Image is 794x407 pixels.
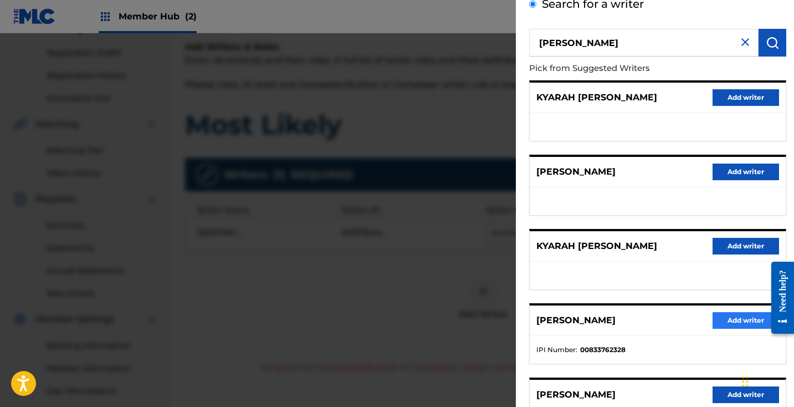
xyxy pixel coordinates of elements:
p: KYARAH [PERSON_NAME] [536,240,657,253]
span: (2) [185,11,197,22]
p: [PERSON_NAME] [536,388,616,401]
button: Add writer [713,164,779,180]
p: [PERSON_NAME] [536,314,616,327]
img: Top Rightsholders [99,10,112,23]
div: Drag [742,365,749,398]
button: Add writer [713,312,779,329]
iframe: Chat Widget [739,354,794,407]
button: Add writer [713,238,779,255]
button: Add writer [713,89,779,106]
p: [PERSON_NAME] [536,165,616,179]
img: close [739,35,752,49]
input: Search writer's name or IPI Number [529,29,759,57]
button: Add writer [713,386,779,403]
p: KYARAH [PERSON_NAME] [536,91,657,104]
iframe: Resource Center [763,252,794,344]
img: MLC Logo [13,8,56,24]
img: Search Works [766,36,779,49]
span: IPI Number : [536,345,577,355]
strong: 00833762328 [580,345,626,355]
span: Member Hub [119,10,197,23]
p: Pick from Suggested Writers [529,57,723,80]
